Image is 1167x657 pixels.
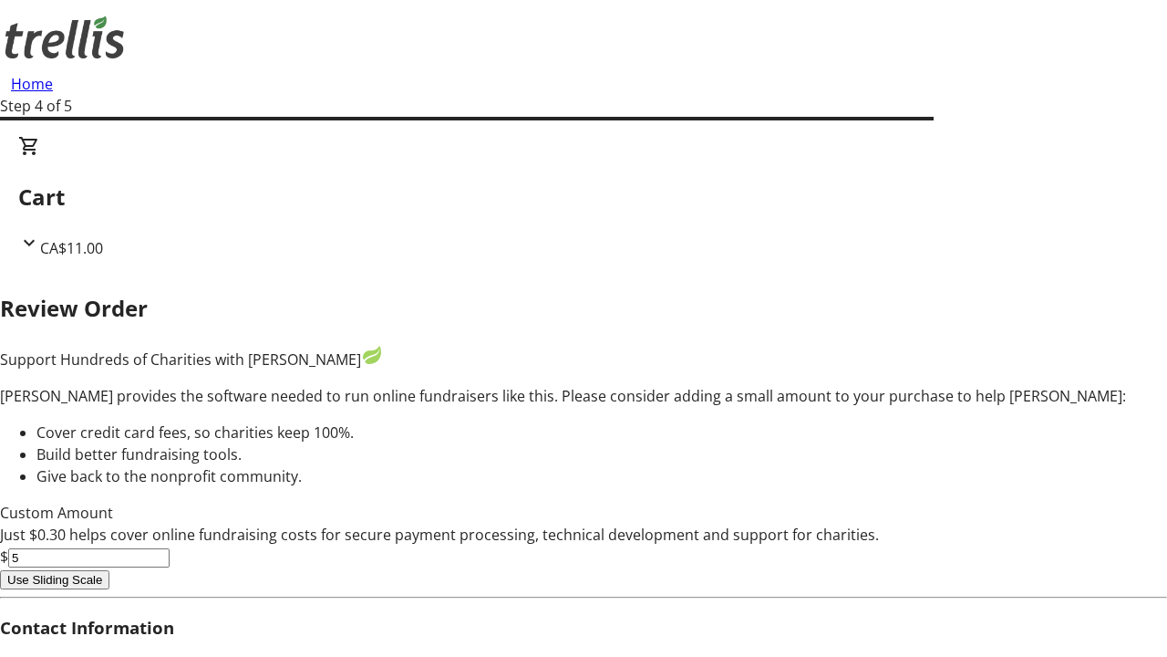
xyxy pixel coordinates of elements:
div: CartCA$11.00 [18,135,1149,259]
li: Cover credit card fees, so charities keep 100%. [36,422,1167,443]
span: CA$11.00 [40,238,103,258]
li: Give back to the nonprofit community. [36,465,1167,487]
li: Build better fundraising tools. [36,443,1167,465]
h2: Cart [18,181,1149,214]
